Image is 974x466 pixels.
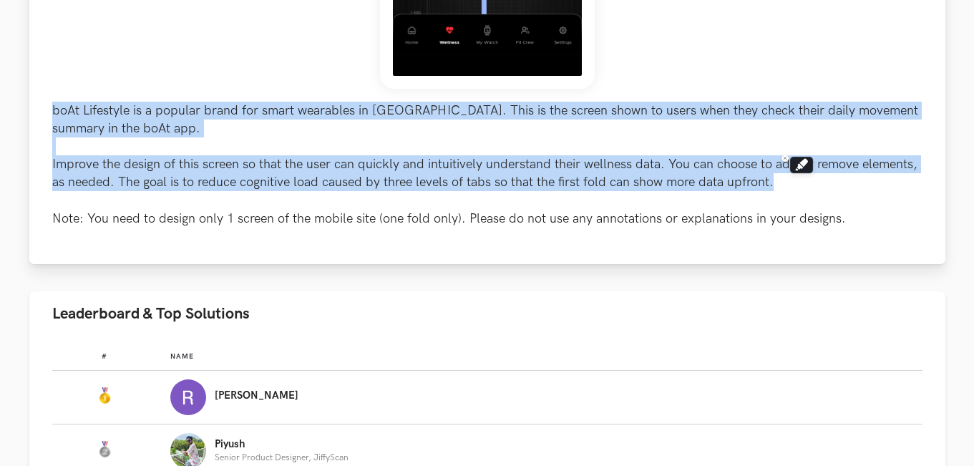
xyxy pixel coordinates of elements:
button: Leaderboard & Top Solutions [29,291,945,336]
p: Piyush [215,439,349,450]
span: # [102,352,107,361]
p: boAt Lifestyle is a popular brand for smart wearables in [GEOGRAPHIC_DATA]. This is the screen sh... [52,102,922,228]
span: Leaderboard & Top Solutions [52,304,250,324]
p: Senior Product Designer, JiffyScan [215,453,349,462]
img: Silver Medal [96,441,113,458]
img: Gold Medal [96,387,113,404]
p: [PERSON_NAME] [215,390,298,402]
img: Profile photo [170,379,206,415]
span: Name [170,352,194,361]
